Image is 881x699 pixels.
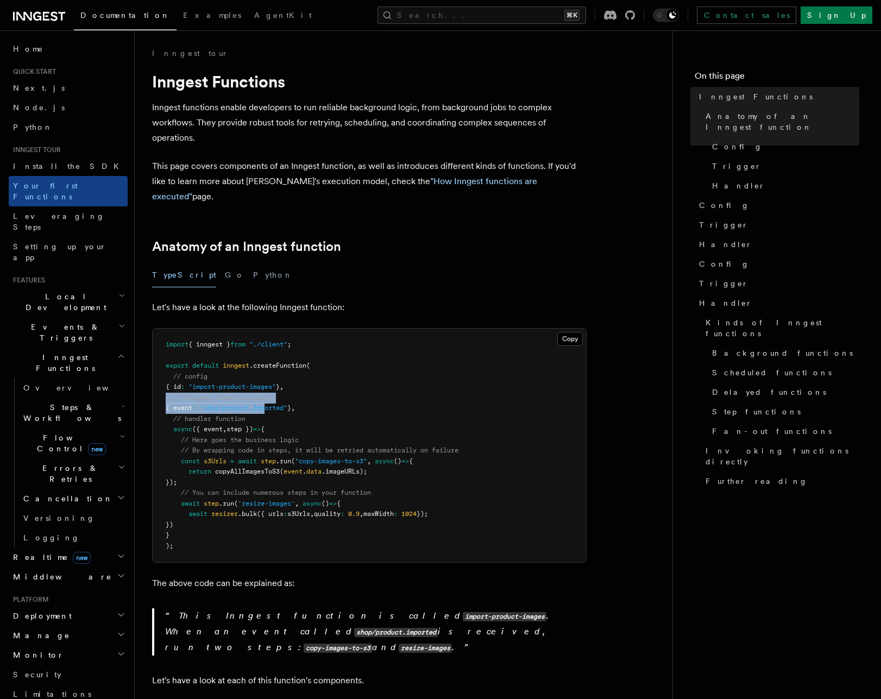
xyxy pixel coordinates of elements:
[712,161,762,172] span: Trigger
[257,510,284,518] span: ({ urls
[697,7,796,24] a: Contact sales
[695,70,859,87] h4: On this page
[310,510,314,518] span: ,
[9,39,128,59] a: Home
[23,383,135,392] span: Overview
[166,521,173,528] span: })
[238,500,295,507] span: 'resize-images'
[695,274,859,293] a: Trigger
[249,341,287,348] span: "./client"
[708,156,859,176] a: Trigger
[699,239,752,250] span: Handler
[9,276,45,285] span: Features
[192,362,219,369] span: default
[708,421,859,441] a: Fan-out functions
[9,237,128,267] a: Setting up your app
[152,72,587,91] h1: Inngest Functions
[706,317,859,339] span: Kinds of Inngest functions
[9,650,64,660] span: Monitor
[708,402,859,421] a: Step functions
[238,510,257,518] span: .bulk
[284,510,287,518] span: :
[248,3,318,29] a: AgentKit
[708,343,859,363] a: Background functions
[23,514,95,522] span: Versioning
[303,500,322,507] span: async
[295,500,299,507] span: ,
[377,7,586,24] button: Search...⌘K
[337,500,341,507] span: {
[13,162,125,171] span: Install the SDK
[166,362,188,369] span: export
[152,239,341,254] a: Anatomy of an Inngest function
[699,278,748,289] span: Trigger
[183,11,241,20] span: Examples
[284,468,303,475] span: event
[19,432,119,454] span: Flow Control
[9,552,91,563] span: Realtime
[234,500,238,507] span: (
[695,196,859,215] a: Config
[9,146,61,154] span: Inngest tour
[699,200,750,211] span: Config
[173,425,192,433] span: async
[152,673,587,688] p: Let's have a look at each of this function's components.
[695,235,859,254] a: Handler
[173,415,246,423] span: // handler function
[699,91,813,102] span: Inngest Functions
[701,106,859,137] a: Anatomy of an Inngest function
[166,404,192,412] span: { event
[394,510,398,518] span: :
[13,103,65,112] span: Node.js
[708,363,859,382] a: Scheduled functions
[360,510,363,518] span: ,
[9,571,112,582] span: Middleware
[238,457,257,465] span: await
[699,298,752,308] span: Handler
[181,489,371,496] span: // You can include numerous steps in your function
[13,690,91,698] span: Limitations
[19,398,128,428] button: Steps & Workflows
[188,341,230,348] span: { inngest }
[23,533,80,542] span: Logging
[261,425,265,433] span: {
[9,322,118,343] span: Events & Triggers
[9,595,49,604] span: Platform
[152,100,587,146] p: Inngest functions enable developers to run reliable background logic, from background jobs to com...
[280,468,284,475] span: (
[253,425,261,433] span: =>
[706,111,859,133] span: Anatomy of an Inngest function
[181,446,458,454] span: // By wrapping code in steps, it will be retried automatically on failure
[9,665,128,684] a: Security
[88,443,106,455] span: new
[399,644,452,653] code: resize-images
[73,552,91,564] span: new
[9,378,128,547] div: Inngest Functions
[409,457,413,465] span: {
[306,468,322,475] span: data
[280,383,284,391] span: ,
[712,348,853,358] span: Background functions
[9,156,128,176] a: Install the SDK
[9,206,128,237] a: Leveraging Steps
[254,11,312,20] span: AgentKit
[295,457,367,465] span: "copy-images-to-s3"
[19,489,128,508] button: Cancellation
[394,457,401,465] span: ()
[9,547,128,567] button: Realtimenew
[173,394,272,401] span: // trigger (event or cron)
[166,531,169,539] span: }
[13,123,53,131] span: Python
[276,383,280,391] span: }
[188,510,207,518] span: await
[9,626,128,645] button: Manage
[13,181,78,201] span: Your first Functions
[712,367,832,378] span: Scheduled functions
[181,457,200,465] span: const
[322,500,329,507] span: ()
[19,402,121,424] span: Steps & Workflows
[9,176,128,206] a: Your first Functions
[9,567,128,587] button: Middleware
[223,362,249,369] span: inngest
[557,332,583,346] button: Copy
